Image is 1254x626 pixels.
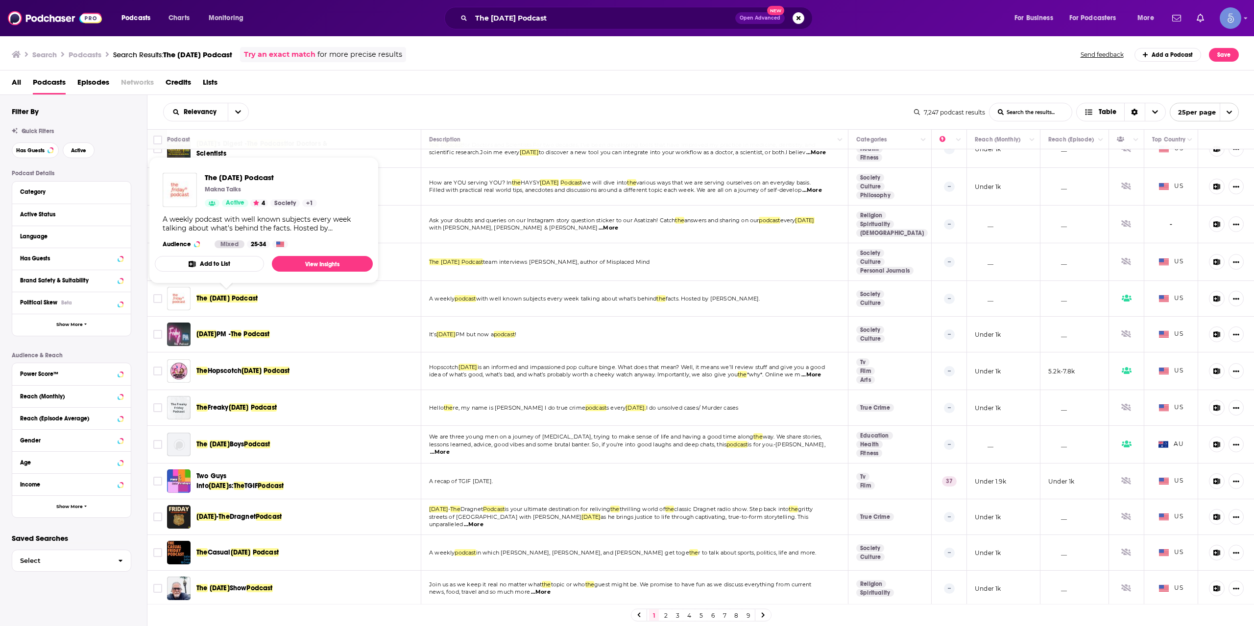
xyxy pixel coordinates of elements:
[856,358,869,366] a: Tv
[20,277,115,284] div: Brand Safety & Suitability
[210,584,230,592] span: [DATE]
[512,179,521,186] span: the
[71,148,86,153] span: Active
[167,469,191,493] a: Two Guys Into Fridays: The TGIF Podcast
[953,134,965,146] button: Column Actions
[203,74,217,94] a: Lists
[834,134,846,146] button: Column Actions
[471,10,735,26] input: Search podcasts, credits, & more...
[856,404,894,412] a: True Crime
[1130,134,1142,146] button: Column Actions
[856,376,875,384] a: Arts
[1229,326,1244,342] button: Show More Button
[77,74,109,94] a: Episodes
[1048,295,1067,303] p: __
[20,274,123,286] button: Brand Safety & Suitability
[856,229,928,237] a: [DEMOGRAPHIC_DATA]
[1220,7,1241,29] button: Show profile menu
[167,505,191,529] img: Friday - The Dragnet Podcast
[196,512,217,521] span: [DATE]
[164,109,228,116] button: open menu
[1076,103,1166,121] button: Choose View
[684,609,694,621] a: 4
[802,186,822,194] span: ...More
[167,359,191,383] a: The Hopscotch Friday Podcast
[856,299,885,307] a: Culture
[272,256,373,272] a: View Insights
[856,249,884,257] a: Society
[1229,580,1244,596] button: Show More Button
[20,456,123,468] button: Age
[229,482,234,490] span: s:
[22,128,54,135] span: Quick Filters
[155,256,264,272] button: Add to List
[1048,258,1067,266] p: __
[456,331,494,338] span: PM but now a
[1069,11,1116,25] span: For Podcasters
[1170,219,1173,230] span: -
[1229,473,1244,489] button: Show More Button
[215,240,244,248] div: Mixed
[1026,134,1038,146] button: Column Actions
[166,74,191,94] a: Credits
[205,173,317,182] a: The Friday Podcast
[599,224,618,232] span: ...More
[12,314,131,336] button: Show More
[208,367,242,375] span: Hopscotch
[167,541,191,564] img: The Casual Friday Podcast
[234,482,244,490] span: The
[429,134,460,145] div: Description
[429,364,458,371] span: Hopscotch
[1229,437,1244,452] button: Show More Button
[1168,10,1185,26] a: Show notifications dropdown
[975,183,1001,191] p: Under 1k
[1159,294,1183,303] span: US
[230,440,244,448] span: Boys
[627,179,636,186] span: the
[20,252,123,264] button: Has Guests
[944,366,955,376] p: --
[856,154,882,162] a: Fitness
[229,403,249,412] span: [DATE]
[205,185,241,193] p: Makna Talks
[735,12,785,24] button: Open AdvancedNew
[1137,11,1154,25] span: More
[20,393,115,400] div: Reach (Monthly)
[12,557,110,564] span: Select
[1229,545,1244,560] button: Show More Button
[1209,48,1239,62] button: Save
[429,149,520,156] span: scientific research.Join me every
[1229,291,1244,306] button: Show More Button
[1170,105,1216,120] span: 25 per page
[675,217,684,224] span: the
[231,548,251,556] span: [DATE]
[33,74,66,94] span: Podcasts
[856,326,884,334] a: Society
[20,390,123,402] button: Reach (Monthly)
[856,513,894,521] a: True Crime
[1063,10,1131,26] button: open menu
[208,548,231,556] span: Casual
[202,10,256,26] button: open menu
[244,440,270,448] span: Podcast
[222,199,248,207] a: Active
[196,403,208,412] span: The
[1152,134,1185,145] div: Top Country
[767,6,785,15] span: New
[228,103,248,121] button: open menu
[16,148,45,153] span: Has Guests
[113,50,232,59] div: Search Results:
[1184,134,1196,146] button: Column Actions
[196,294,258,303] a: The [DATE] Podcast
[253,548,279,556] span: Podcast
[636,179,811,186] span: various ways that we are serving ourselves on an everyday basis.
[196,512,282,522] a: [DATE]-TheDragnetPodcast
[944,294,955,303] p: --
[515,331,516,338] span: !
[1099,109,1116,116] span: Table
[153,330,162,339] span: Toggle select row
[12,107,39,116] h2: Filter By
